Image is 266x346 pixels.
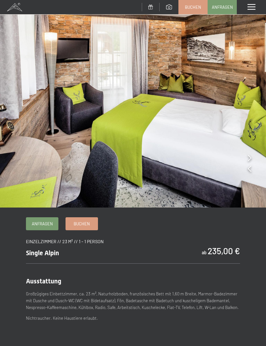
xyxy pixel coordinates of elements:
span: Ausstattung [26,277,61,285]
a: Buchen [179,0,207,14]
span: ab [202,250,207,255]
b: 235,00 € [208,245,240,256]
span: Einzelzimmer // 23 m² // 1 - 1 Person [26,239,103,244]
p: Großzügiges Einbettzimmer, ca. 23 m², Naturholzboden, französisches Bett mit 1,60 m Breite, Marmo... [26,291,240,311]
a: Anfragen [208,0,236,14]
p: Nichtraucher. Keine Haustiere erlaubt. [26,315,240,322]
span: Anfragen [212,4,233,10]
a: Anfragen [26,218,58,230]
span: Anfragen [32,221,53,227]
span: Single Alpin [26,249,59,257]
a: Buchen [66,218,98,230]
span: Buchen [74,221,90,227]
span: Buchen [185,4,201,10]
